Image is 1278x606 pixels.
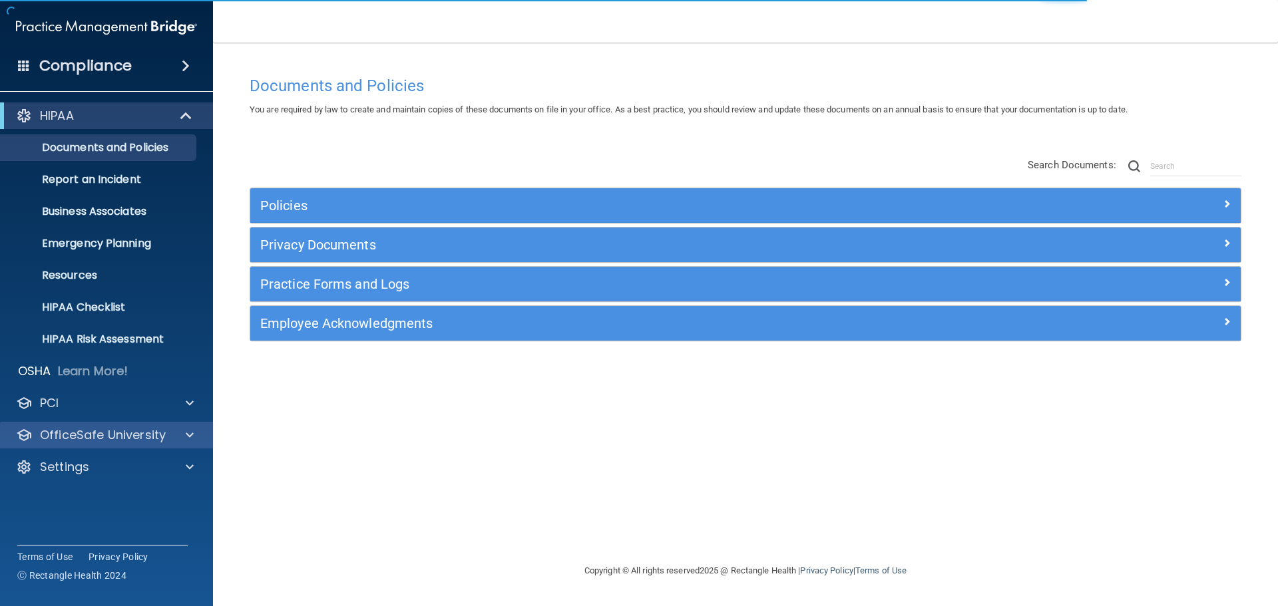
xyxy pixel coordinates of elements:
[260,313,1231,334] a: Employee Acknowledgments
[503,549,988,592] div: Copyright © All rights reserved 2025 @ Rectangle Health | |
[260,277,983,291] h5: Practice Forms and Logs
[16,427,194,443] a: OfficeSafe University
[9,333,190,346] p: HIPAA Risk Assessment
[260,234,1231,255] a: Privacy Documents
[1048,512,1262,565] iframe: Drift Widget Chat Controller
[40,395,59,411] p: PCI
[260,198,983,213] h5: Policies
[9,173,190,186] p: Report an Incident
[58,363,128,379] p: Learn More!
[40,427,166,443] p: OfficeSafe University
[9,269,190,282] p: Resources
[9,237,190,250] p: Emergency Planning
[1150,156,1241,176] input: Search
[40,108,74,124] p: HIPAA
[17,569,126,582] span: Ⓒ Rectangle Health 2024
[40,459,89,475] p: Settings
[9,301,190,314] p: HIPAA Checklist
[260,195,1231,216] a: Policies
[250,77,1241,94] h4: Documents and Policies
[260,273,1231,295] a: Practice Forms and Logs
[1128,160,1140,172] img: ic-search.3b580494.png
[1028,159,1116,171] span: Search Documents:
[16,14,197,41] img: PMB logo
[260,237,983,252] h5: Privacy Documents
[260,316,983,331] h5: Employee Acknowledgments
[16,459,194,475] a: Settings
[16,395,194,411] a: PCI
[17,550,73,563] a: Terms of Use
[855,565,907,575] a: Terms of Use
[18,363,51,379] p: OSHA
[800,565,853,575] a: Privacy Policy
[89,550,148,563] a: Privacy Policy
[39,57,132,75] h4: Compliance
[9,141,190,154] p: Documents and Policies
[250,104,1128,114] span: You are required by law to create and maintain copies of these documents on file in your office. ...
[16,108,193,124] a: HIPAA
[9,205,190,218] p: Business Associates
